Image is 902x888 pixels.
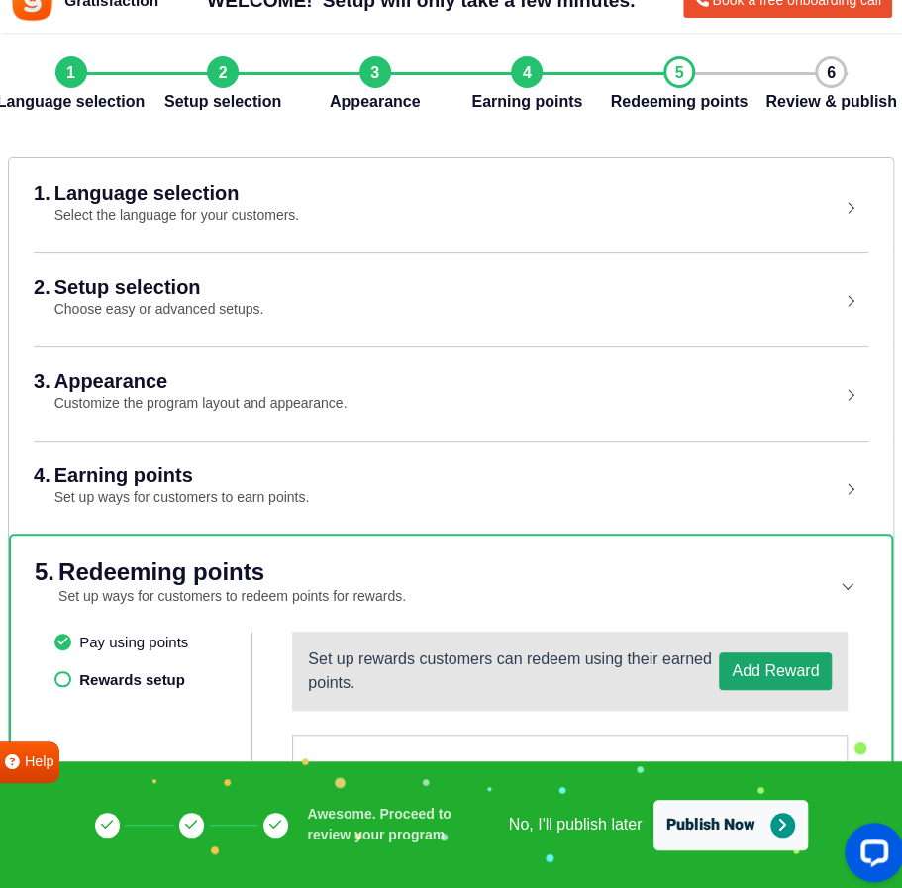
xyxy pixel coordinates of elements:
[25,751,54,773] span: Help
[34,371,50,415] h2: 3.
[54,183,299,203] h2: Language selection
[54,465,310,485] h2: Earning points
[653,800,808,850] button: Publish Now
[471,90,582,114] span: Earning points
[58,560,406,584] h2: Redeeming points
[34,465,50,509] h2: 4.
[719,652,832,690] button: Add Reward
[509,813,643,837] a: No, I'll publish later
[35,560,54,608] h2: 5.
[58,588,406,604] small: Set up ways for customers to redeem points for rewards.
[34,183,50,227] h2: 1.
[164,90,281,114] span: Setup selection
[54,301,264,317] small: Choose easy or advanced setups.
[308,647,719,695] p: Set up rewards customers can redeem using their earned points.
[330,90,421,114] span: Appearance
[54,207,299,223] small: Select the language for your customers.
[54,632,251,654] li: PaybyPoints
[54,395,348,411] small: Customize the program layout and appearance.
[308,804,451,845] li: Awesome. Proceed to review your program
[54,371,348,391] h2: Appearance
[54,489,310,505] small: Set up ways for customers to earn points.
[34,277,50,321] h2: 2.
[54,277,264,297] h2: Setup selection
